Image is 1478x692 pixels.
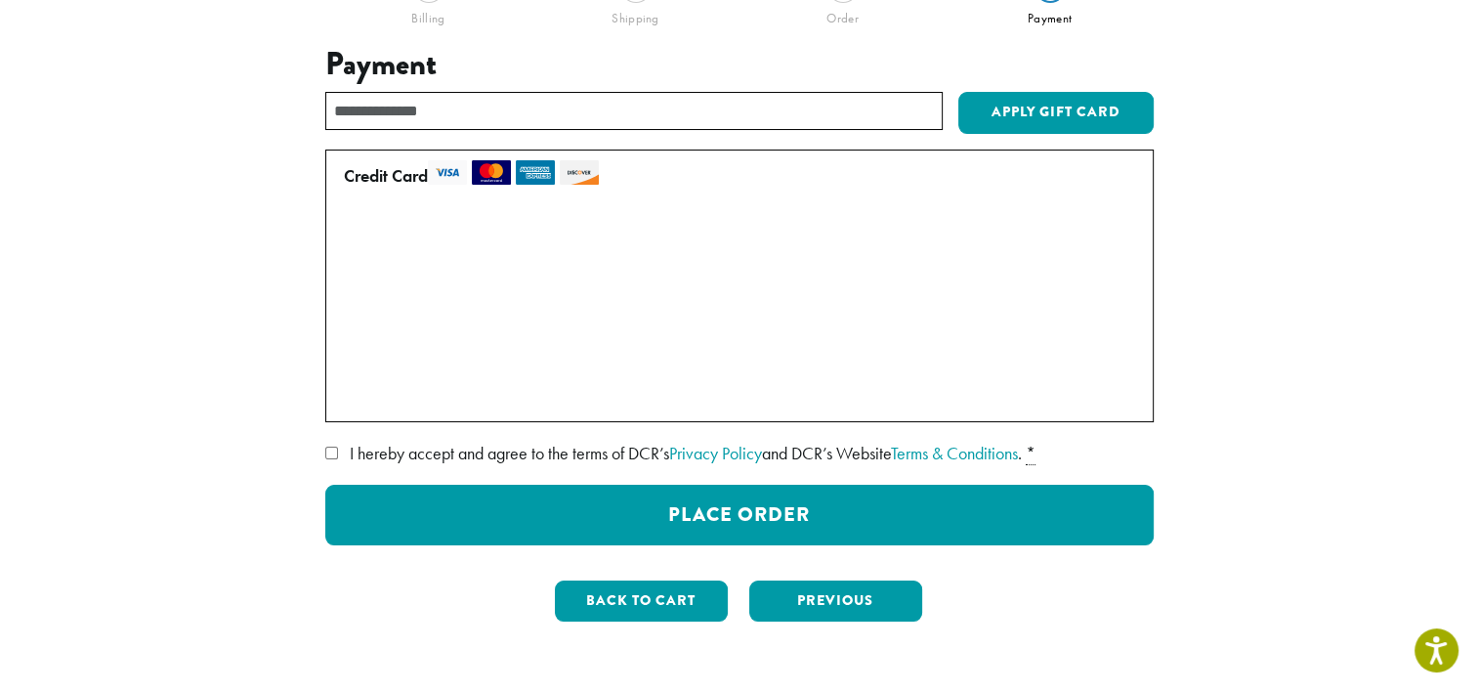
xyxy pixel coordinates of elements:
img: visa [428,160,467,185]
div: Payment [947,3,1154,26]
abbr: required [1026,442,1035,465]
input: I hereby accept and agree to the terms of DCR’sPrivacy Policyand DCR’s WebsiteTerms & Conditions. * [325,447,338,459]
button: Place Order [325,485,1154,545]
span: I hereby accept and agree to the terms of DCR’s and DCR’s Website . [350,442,1022,464]
div: Billing [325,3,532,26]
img: discover [560,160,599,185]
h3: Payment [325,46,1154,83]
button: Previous [749,581,922,622]
a: Terms & Conditions [891,442,1018,464]
a: Privacy Policy [669,442,762,464]
img: amex [516,160,555,185]
button: Back to cart [555,581,728,622]
button: Apply Gift Card [958,92,1154,135]
div: Order [739,3,947,26]
div: Shipping [532,3,739,26]
img: mastercard [472,160,511,185]
label: Credit Card [344,160,1127,192]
